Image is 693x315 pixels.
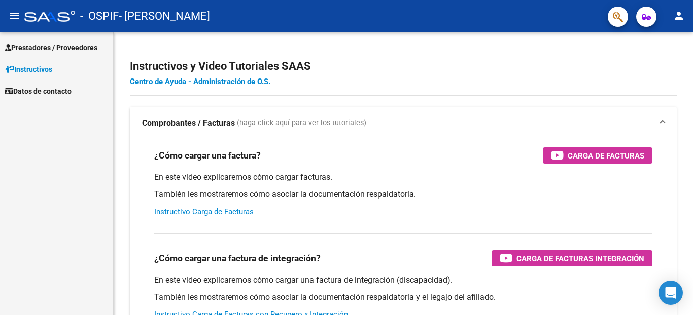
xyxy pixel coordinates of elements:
span: Carga de Facturas Integración [516,252,644,265]
span: Carga de Facturas [568,149,644,162]
h3: ¿Cómo cargar una factura de integración? [154,251,321,265]
h2: Instructivos y Video Tutoriales SAAS [130,57,677,76]
span: - [PERSON_NAME] [119,5,210,27]
span: Instructivos [5,64,52,75]
button: Carga de Facturas Integración [492,250,652,266]
span: (haga click aquí para ver los tutoriales) [237,117,366,129]
p: También les mostraremos cómo asociar la documentación respaldatoria y el legajo del afiliado. [154,292,652,303]
p: En este video explicaremos cómo cargar una factura de integración (discapacidad). [154,274,652,286]
mat-icon: menu [8,10,20,22]
span: Datos de contacto [5,86,72,97]
mat-expansion-panel-header: Comprobantes / Facturas (haga click aquí para ver los tutoriales) [130,107,677,139]
h3: ¿Cómo cargar una factura? [154,148,261,163]
p: En este video explicaremos cómo cargar facturas. [154,172,652,183]
mat-icon: person [673,10,685,22]
a: Instructivo Carga de Facturas [154,207,254,216]
a: Centro de Ayuda - Administración de O.S. [130,77,270,86]
span: Prestadores / Proveedores [5,42,97,53]
div: Open Intercom Messenger [659,281,683,305]
button: Carga de Facturas [543,147,652,164]
p: También les mostraremos cómo asociar la documentación respaldatoria. [154,189,652,200]
span: - OSPIF [80,5,119,27]
strong: Comprobantes / Facturas [142,117,235,129]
